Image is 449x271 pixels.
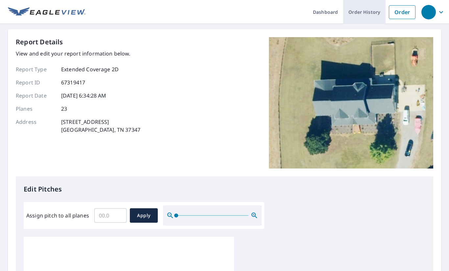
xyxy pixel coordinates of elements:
p: Report ID [16,79,55,86]
p: View and edit your report information below. [16,50,140,57]
span: Apply [135,212,153,220]
p: [STREET_ADDRESS] [GEOGRAPHIC_DATA], TN 37347 [61,118,140,134]
p: 67319417 [61,79,85,86]
input: 00.0 [94,206,127,225]
img: Top image [269,37,433,169]
p: 23 [61,105,67,113]
label: Assign pitch to all planes [26,212,89,219]
p: Planes [16,105,55,113]
p: Edit Pitches [24,184,425,194]
a: Order [389,5,415,19]
p: Report Details [16,37,63,47]
p: Report Type [16,65,55,73]
p: Report Date [16,92,55,100]
button: Apply [130,208,158,223]
p: [DATE] 6:34:28 AM [61,92,106,100]
p: Extended Coverage 2D [61,65,119,73]
img: EV Logo [8,7,85,17]
p: Address [16,118,55,134]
